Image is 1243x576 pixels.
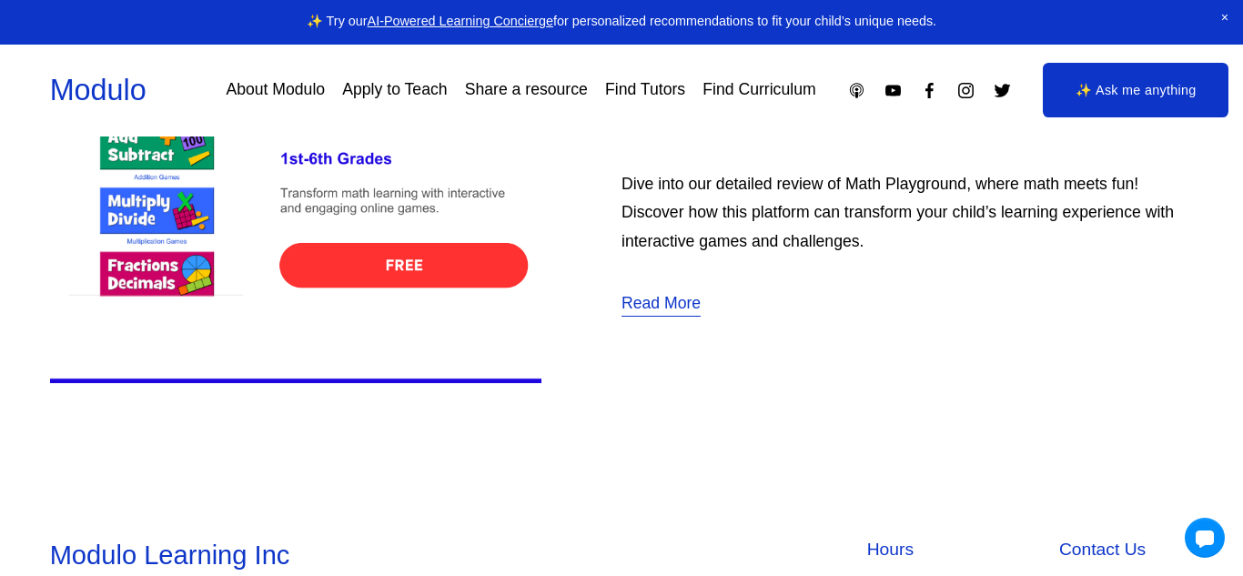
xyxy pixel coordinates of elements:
a: Twitter [993,81,1012,100]
a: Share a resource [465,75,588,106]
a: Modulo [50,74,147,106]
a: AI-Powered Learning Concierge [368,14,553,28]
a: ✨ Ask me anything [1043,63,1228,117]
h3: Modulo Learning Inc [50,538,617,573]
a: Facebook [920,81,939,100]
h4: Hours [867,538,1049,562]
a: Apply to Teach [342,75,447,106]
a: Instagram [956,81,975,100]
a: Find Curriculum [702,75,815,106]
p: Dive into our detailed review of Math Playground, where math meets fun! Discover how this platfor... [621,170,1193,257]
a: About Modulo [226,75,325,106]
a: Apple Podcasts [847,81,866,100]
a: YouTube [884,81,903,100]
a: Find Tutors [605,75,685,106]
h4: Contact Us [1059,538,1193,562]
a: Read More [621,289,701,319]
